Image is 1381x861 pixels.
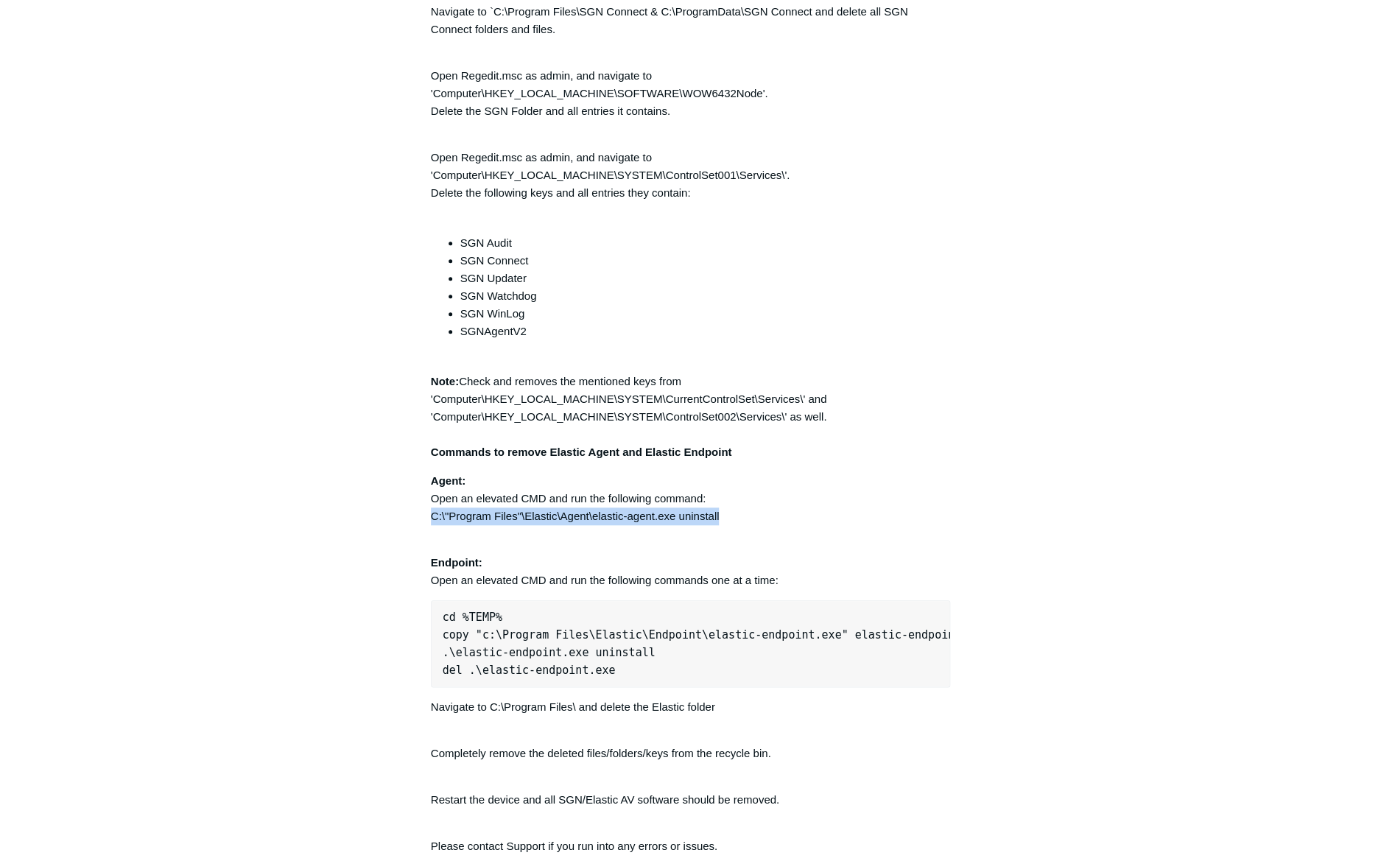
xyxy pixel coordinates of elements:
[431,49,951,120] p: Open Regedit.msc as admin, and navigate to 'Computer\HKEY_LOCAL_MACHINE\SOFTWARE\WOW6432Node'. De...
[431,536,951,589] p: Open an elevated CMD and run the following commands one at a time:
[460,323,951,358] li: SGNAgentV2
[460,270,951,287] li: SGN Updater
[431,837,951,855] p: Please contact Support if you run into any errors or issues.
[431,600,951,687] pre: cd %TEMP% copy "c:\Program Files\Elastic\Endpoint\elastic-endpoint.exe" elastic-endpoint.exe .\el...
[460,252,951,270] li: SGN Connect
[431,131,951,219] p: Open Regedit.msc as admin, and navigate to 'Computer\HKEY_LOCAL_MACHINE\SYSTEM\ControlSet001\Serv...
[431,698,951,716] p: Navigate to C:\Program Files\ and delete the Elastic folder
[431,446,732,458] strong: Commands to remove Elastic Agent and Elastic Endpoint
[431,375,459,387] strong: Note:
[460,234,951,252] li: SGN Audit
[460,305,951,323] li: SGN WinLog
[431,474,466,487] strong: Agent:
[431,773,951,826] p: Restart the device and all SGN/Elastic AV software should be removed.
[431,727,951,762] p: Completely remove the deleted files/folders/keys from the recycle bin.
[431,373,951,461] p: Check and removes the mentioned keys from 'Computer\HKEY_LOCAL_MACHINE\SYSTEM\CurrentControlSet\S...
[431,472,951,525] p: Open an elevated CMD and run the following command: C:\"Program Files"\Elastic\Agent\elastic-agen...
[431,556,482,569] strong: Endpoint:
[460,287,951,305] li: SGN Watchdog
